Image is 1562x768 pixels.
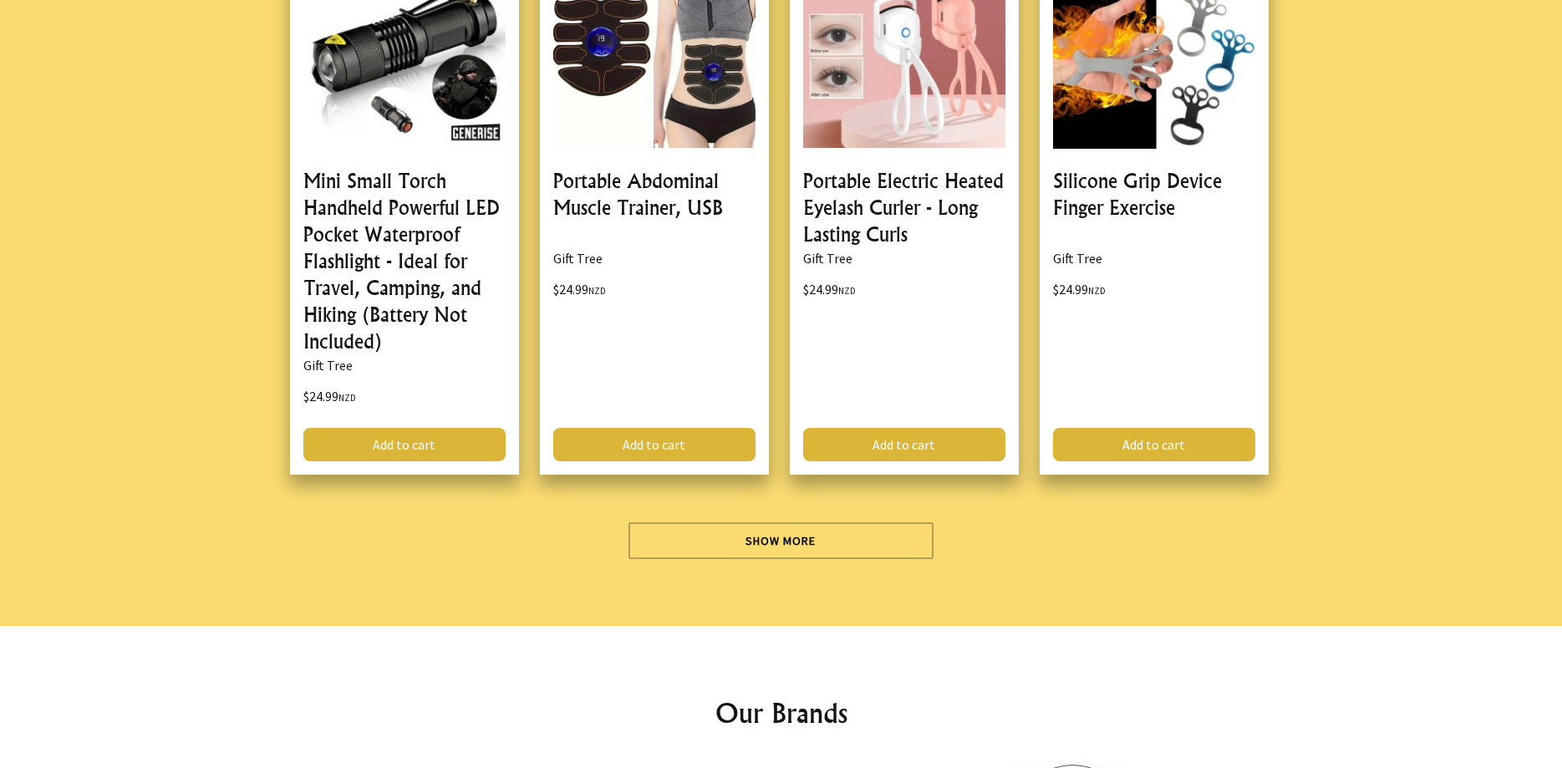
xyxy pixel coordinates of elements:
a: Add to cart [803,428,1005,461]
a: Add to cart [1053,428,1255,461]
a: Show More [628,522,934,559]
a: Add to cart [553,428,756,461]
h2: Our Brands [287,693,1276,733]
a: Add to cart [303,428,506,461]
